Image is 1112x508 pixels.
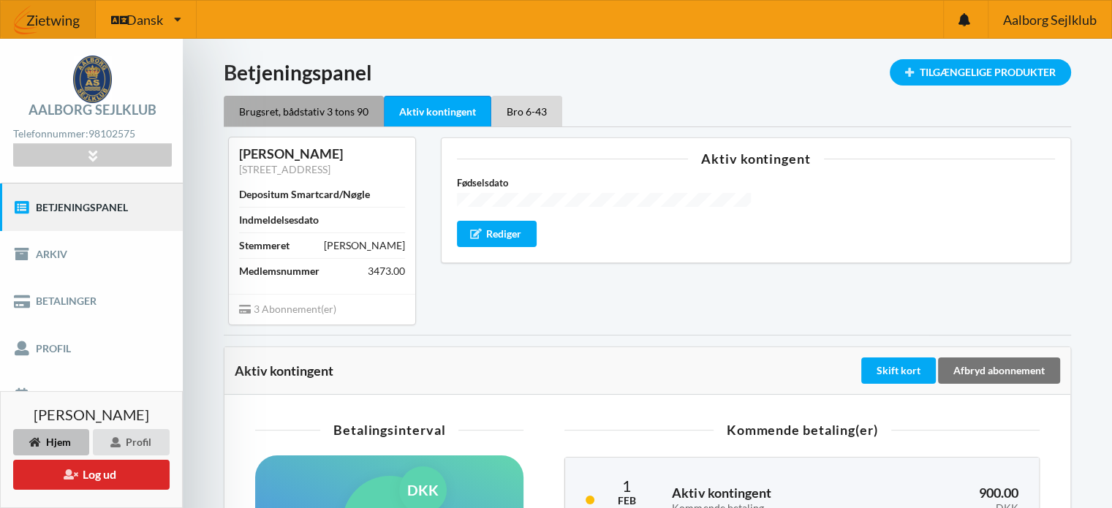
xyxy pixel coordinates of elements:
[564,423,1040,436] div: Kommende betaling(er)
[13,429,89,455] div: Hjem
[615,478,638,493] div: 1
[239,264,319,278] div: Medlemsnummer
[126,13,163,26] span: Dansk
[457,221,537,247] div: Rediger
[239,163,330,175] a: [STREET_ADDRESS]
[13,460,170,490] button: Log ud
[239,213,319,227] div: Indmeldelsesdato
[93,429,170,455] div: Profil
[34,407,149,422] span: [PERSON_NAME]
[88,127,135,140] strong: 98102575
[384,96,491,127] div: Aktiv kontingent
[1002,13,1096,26] span: Aalborg Sejlklub
[224,96,384,126] div: Brugsret, bådstativ 3 tons 90
[239,303,336,315] span: 3 Abonnement(er)
[615,493,638,508] div: Feb
[368,264,405,278] div: 3473.00
[890,59,1071,86] div: Tilgængelige Produkter
[29,103,156,116] div: Aalborg Sejlklub
[239,238,290,253] div: Stemmeret
[457,175,751,190] label: Fødselsdato
[239,145,405,162] div: [PERSON_NAME]
[491,96,562,126] div: Bro 6-43
[861,357,936,384] div: Skift kort
[73,56,112,103] img: logo
[255,423,523,436] div: Betalingsinterval
[13,124,171,144] div: Telefonnummer:
[235,363,858,378] div: Aktiv kontingent
[457,152,1055,165] div: Aktiv kontingent
[324,238,405,253] div: [PERSON_NAME]
[938,357,1060,384] div: Afbryd abonnement
[239,187,370,202] div: Depositum Smartcard/Nøgle
[224,59,1071,86] h1: Betjeningspanel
